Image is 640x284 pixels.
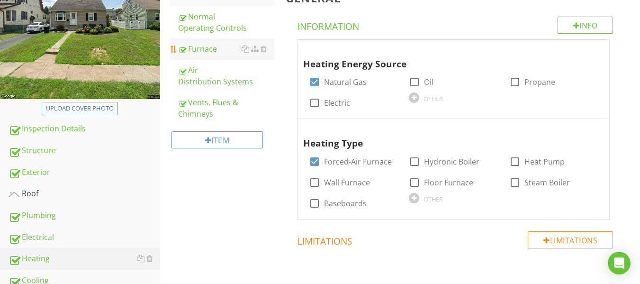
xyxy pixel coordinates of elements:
[42,102,118,115] button: Upload cover photo
[524,157,565,166] label: Heat Pump
[424,178,473,187] label: Floor Furnace
[324,178,370,187] label: Wall Furnace
[9,123,160,135] div: Inspection Details
[9,145,160,157] div: Structure
[303,44,588,71] div: Heating Energy Source
[178,64,274,87] div: Air Distribution Systems
[424,77,433,87] label: Oil
[324,199,367,208] label: Baseboards
[9,188,160,200] div: Roof
[324,98,350,108] label: Electric
[9,253,160,265] div: Heating
[524,77,555,87] label: Propane
[178,43,274,55] div: Furnace
[528,231,613,248] div: Limitations
[424,157,479,166] label: Hydronic Boiler
[178,97,274,119] div: Vents, Flues & Chimneys
[303,123,588,150] div: Heating Type
[46,104,114,113] div: Upload cover photo
[297,17,613,33] h4: Information
[178,11,274,34] div: Normal Operating Controls
[558,17,613,34] div: Info
[9,166,160,179] div: Exterior
[9,210,160,222] div: Plumbing
[608,252,631,275] div: Open Intercom Messenger
[9,231,160,244] div: Electrical
[171,131,263,148] div: Item
[424,195,443,203] div: OTHER
[297,231,613,247] h4: Limitations
[524,178,570,187] label: Steam Boiler
[424,95,443,102] div: OTHER
[324,157,392,166] label: Forced-Air Furnace
[324,77,367,87] label: Natural Gas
